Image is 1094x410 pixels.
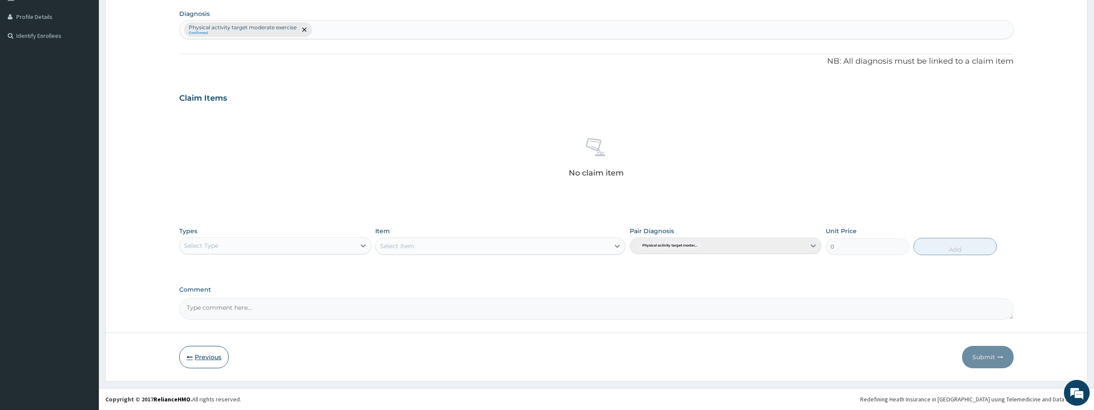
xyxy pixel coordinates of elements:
label: Types [179,228,197,235]
h3: Claim Items [179,94,227,103]
img: d_794563401_company_1708531726252_794563401 [16,43,35,65]
a: RelianceHMO [153,395,190,403]
p: No claim item [569,169,624,177]
label: Diagnosis [179,9,210,18]
footer: All rights reserved. [99,388,1094,410]
div: Chat with us now [45,48,144,59]
span: We're online! [50,108,119,195]
div: Minimize live chat window [141,4,162,25]
label: Comment [179,286,1014,293]
textarea: Type your message and hit 'Enter' [4,235,164,265]
label: Item [375,227,390,235]
strong: Copyright © 2017 . [105,395,192,403]
p: NB: All diagnosis must be linked to a claim item [179,56,1014,67]
label: Unit Price [826,227,857,235]
button: Add [913,238,997,255]
div: Redefining Heath Insurance in [GEOGRAPHIC_DATA] using Telemedicine and Data Science! [860,395,1088,404]
button: Submit [962,346,1014,368]
label: Pair Diagnosis [630,227,674,235]
button: Previous [179,346,229,368]
div: Select Type [184,241,218,250]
